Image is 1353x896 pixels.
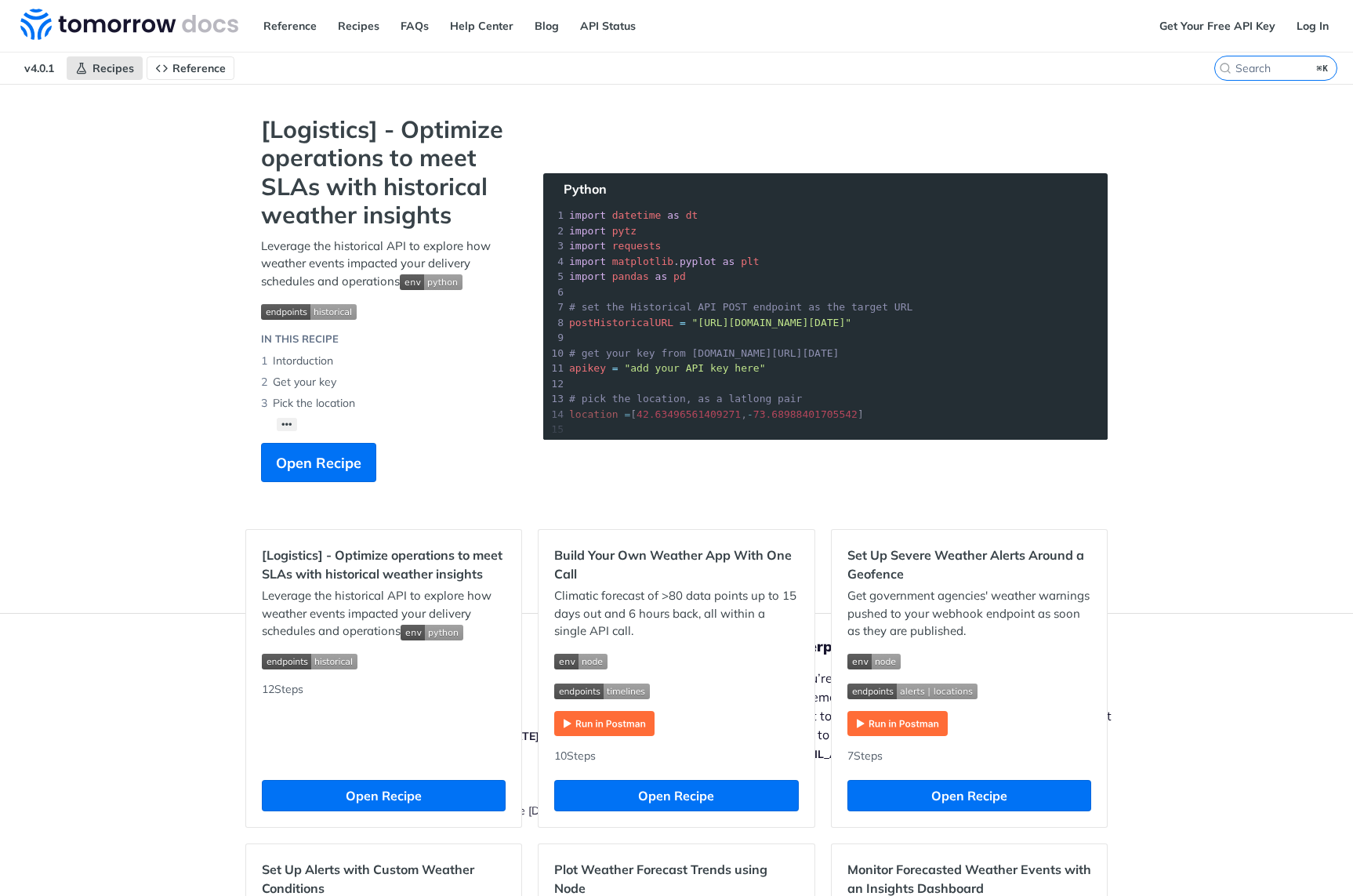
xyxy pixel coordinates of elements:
p: Leverage the historical API to explore how weather events impacted your delivery schedules and op... [262,587,506,640]
a: Log In [1288,14,1337,38]
img: env [554,654,608,669]
span: Expand image [401,623,463,638]
button: Open Recipe [262,780,506,811]
a: Help Center [441,14,522,38]
img: Tomorrow.io Weather API Docs [20,9,238,40]
span: Expand image [847,681,1091,699]
img: env [400,274,462,290]
button: Open Recipe [261,443,376,482]
a: Expand image [554,715,655,730]
div: IN THIS RECIPE [261,332,339,347]
span: v4.0.1 [16,56,63,80]
img: endpoint [554,684,650,699]
a: API Status [571,14,644,38]
a: Expand image [847,715,948,730]
h2: Set Up Severe Weather Alerts Around a Geofence [847,546,1091,583]
li: Intorduction [261,350,512,372]
p: Get government agencies' weather warnings pushed to your webhook endpoint as soon as they are pub... [847,587,1091,640]
p: Leverage the historical API to explore how weather events impacted your delivery schedules and op... [261,238,512,291]
div: 12 Steps [262,681,506,764]
img: Run in Postman [847,711,948,736]
span: Expand image [262,652,506,670]
img: env [401,625,463,640]
p: Climatic forecast of >80 data points up to 15 days out and 6 hours back, all within a single API ... [554,587,798,640]
span: Expand image [847,652,1091,670]
span: Reference [172,61,226,75]
h2: [Logistics] - Optimize operations to meet SLAs with historical weather insights [262,546,506,583]
a: Recipes [67,56,143,80]
a: Reference [255,14,325,38]
div: 10 Steps [554,748,798,764]
span: Expand image [554,652,798,670]
span: Expand image [261,302,512,320]
li: Pick the location [261,393,512,414]
a: FAQs [392,14,437,38]
button: Open Recipe [847,780,1091,811]
span: Expand image [400,274,462,288]
a: Blog [526,14,568,38]
img: endpoint [261,304,357,320]
img: endpoint [847,684,978,699]
img: endpoint [262,654,357,669]
button: Open Recipe [554,780,798,811]
h2: Build Your Own Weather App With One Call [554,546,798,583]
div: 7 Steps [847,748,1091,764]
span: Expand image [554,681,798,699]
kbd: ⌘K [1313,60,1333,76]
svg: Search [1219,62,1231,74]
a: Recipes [329,14,388,38]
span: Recipes [92,61,134,75]
span: Open Recipe [276,452,361,473]
strong: [Logistics] - Optimize operations to meet SLAs with historical weather insights [261,115,512,230]
li: Get your key [261,372,512,393]
a: Reference [147,56,234,80]
button: ••• [277,418,297,431]
img: env [847,654,901,669]
img: Run in Postman [554,711,655,736]
a: Get Your Free API Key [1151,14,1284,38]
